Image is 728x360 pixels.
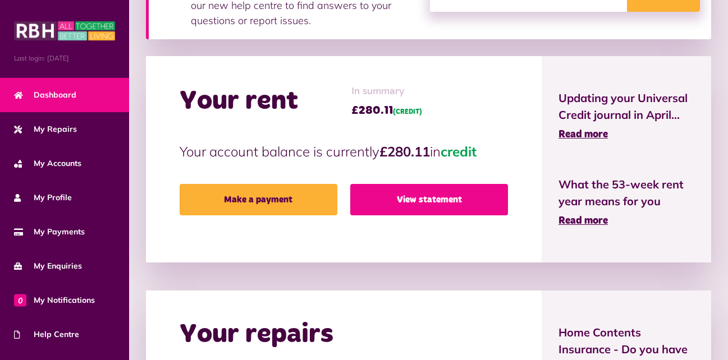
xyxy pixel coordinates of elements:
h2: Your repairs [180,319,333,351]
span: In summary [351,84,422,99]
a: Make a payment [180,184,337,215]
span: 0 [14,294,26,306]
span: Help Centre [14,329,79,340]
span: Read more [558,216,608,226]
span: My Payments [14,226,85,238]
p: Your account balance is currently in [180,141,508,161]
h2: Your rent [180,85,298,118]
span: Dashboard [14,89,76,101]
span: My Repairs [14,123,77,135]
a: Updating your Universal Credit journal in April... Read more [558,90,694,142]
a: View statement [350,184,508,215]
span: £280.11 [351,102,422,119]
span: My Notifications [14,294,95,306]
strong: £280.11 [379,143,430,160]
span: Read more [558,130,608,140]
span: What the 53-week rent year means for you [558,176,694,210]
span: Updating your Universal Credit journal in April... [558,90,694,123]
span: credit [441,143,477,160]
img: MyRBH [14,20,115,42]
span: Last login: [DATE] [14,53,115,63]
span: (CREDIT) [393,109,422,116]
a: What the 53-week rent year means for you Read more [558,176,694,229]
span: My Enquiries [14,260,82,272]
span: My Profile [14,192,72,204]
span: My Accounts [14,158,81,169]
